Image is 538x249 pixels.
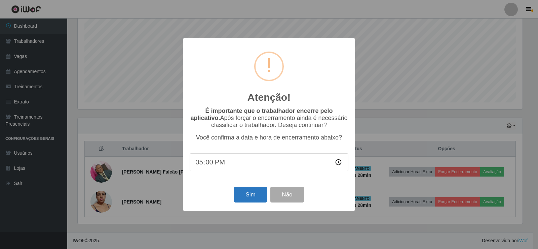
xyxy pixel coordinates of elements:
[190,134,348,141] p: Você confirma a data e hora de encerramento abaixo?
[270,187,304,203] button: Não
[190,107,333,121] b: É importante que o trabalhador encerre pelo aplicativo.
[190,107,348,129] p: Após forçar o encerramento ainda é necessário classificar o trabalhador. Deseja continuar?
[247,91,291,103] h2: Atenção!
[234,187,267,203] button: Sim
